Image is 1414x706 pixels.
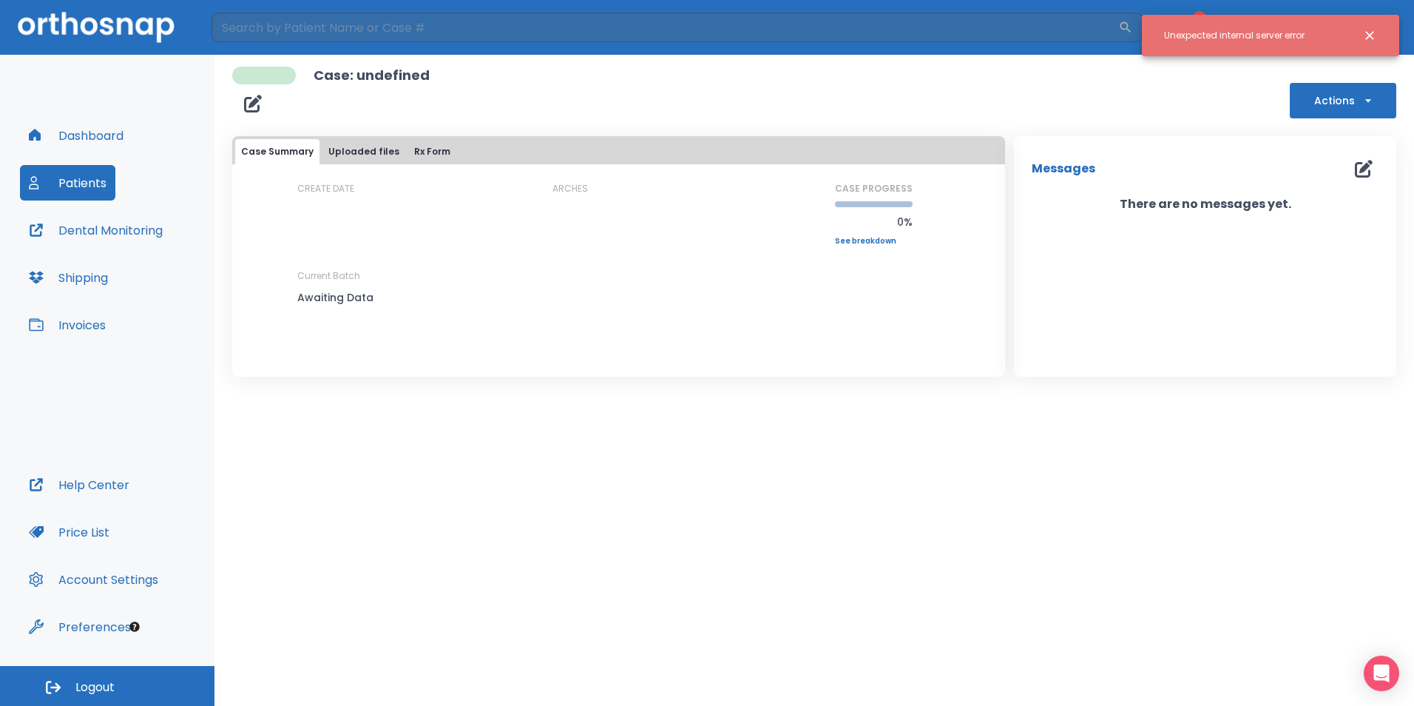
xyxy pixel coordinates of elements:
button: Help Center [20,467,138,502]
a: See breakdown [835,237,913,246]
button: Dental Monitoring [20,212,172,248]
p: CASE PROGRESS [835,182,913,195]
p: Awaiting Data [297,289,430,306]
button: Price List [20,514,118,550]
button: Account Settings [20,562,167,597]
button: Patients [20,165,115,201]
button: Case Summary [235,139,319,164]
p: Messages [1032,160,1095,178]
button: Preferences [20,609,140,645]
p: There are no messages yet. [1014,195,1396,213]
button: Close notification [1356,22,1383,49]
img: Orthosnap [18,12,175,42]
button: Shipping [20,260,117,295]
div: Tooltip anchor [128,620,141,633]
button: Dashboard [20,118,132,153]
button: Actions [1290,83,1396,118]
button: Uploaded files [322,139,405,164]
div: Open Intercom Messenger [1364,656,1399,691]
input: Search by Patient Name or Case # [212,13,1118,42]
div: tabs [235,139,1002,164]
p: Current Batch [297,269,430,283]
button: Invoices [20,307,115,343]
div: Unexpected internal server error [1164,23,1305,48]
p: CREATE DATE [297,182,354,195]
span: Logout [75,679,115,696]
p: 0% [835,213,913,231]
p: Case: undefined [314,67,430,84]
button: Rx Form [408,139,456,164]
p: ARCHES [552,182,588,195]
